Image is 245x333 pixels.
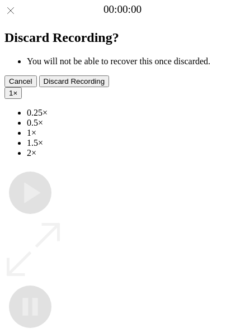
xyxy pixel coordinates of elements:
[4,75,37,87] button: Cancel
[39,75,110,87] button: Discard Recording
[27,138,241,148] li: 1.5×
[4,30,241,45] h2: Discard Recording?
[4,87,22,99] button: 1×
[27,118,241,128] li: 0.5×
[9,89,13,97] span: 1
[27,148,241,158] li: 2×
[27,128,241,138] li: 1×
[103,3,142,16] a: 00:00:00
[27,56,241,66] li: You will not be able to recover this once discarded.
[27,108,241,118] li: 0.25×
